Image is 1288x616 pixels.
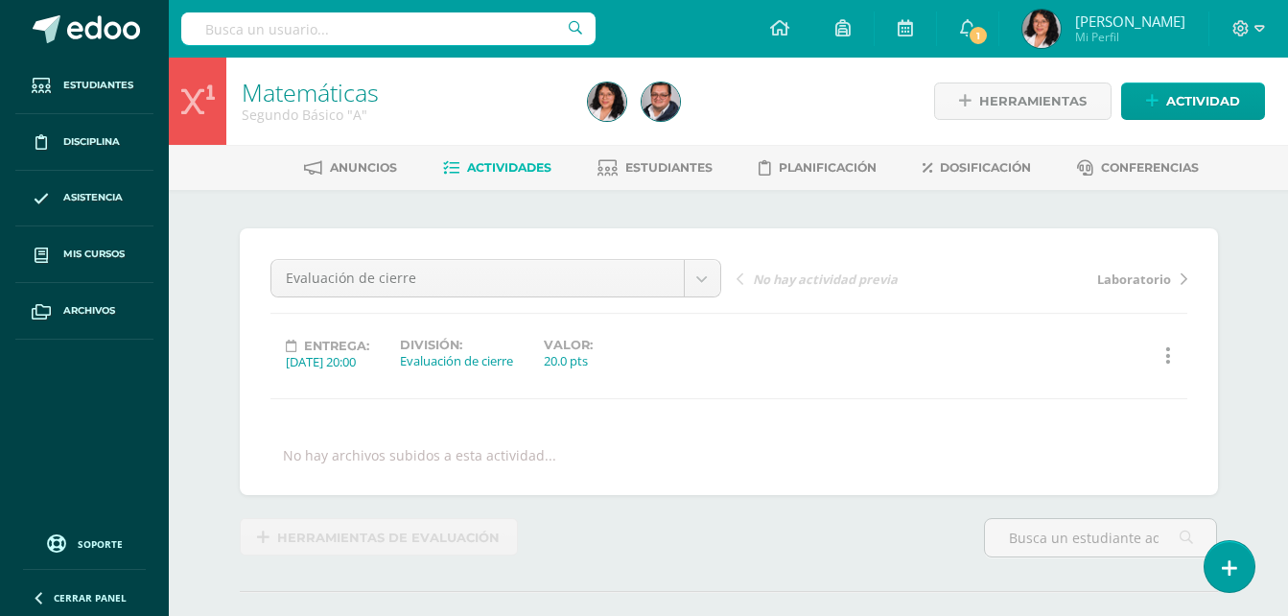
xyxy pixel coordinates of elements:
[242,79,565,106] h1: Matemáticas
[242,76,379,108] a: Matemáticas
[330,160,397,175] span: Anuncios
[286,260,669,296] span: Evaluación de cierre
[400,338,513,352] label: División:
[979,83,1087,119] span: Herramientas
[759,153,877,183] a: Planificación
[642,83,680,121] img: fe380b2d4991993556c9ea662cc53567.png
[15,58,153,114] a: Estudiantes
[286,353,369,370] div: [DATE] 20:00
[940,160,1031,175] span: Dosificación
[63,190,123,205] span: Asistencia
[934,83,1112,120] a: Herramientas
[597,153,713,183] a: Estudiantes
[271,260,720,296] a: Evaluación de cierre
[1075,12,1185,31] span: [PERSON_NAME]
[625,160,713,175] span: Estudiantes
[23,530,146,556] a: Soporte
[181,12,596,45] input: Busca un usuario...
[962,269,1187,288] a: Laboratorio
[242,106,565,124] div: Segundo Básico 'A'
[1121,83,1265,120] a: Actividad
[1022,10,1061,48] img: 6c4ed624df2ef078b3316a21fee1d7c6.png
[15,283,153,340] a: Archivos
[63,134,120,150] span: Disciplina
[968,25,989,46] span: 1
[544,338,593,352] label: Valor:
[63,78,133,93] span: Estudiantes
[1097,271,1171,288] span: Laboratorio
[443,153,551,183] a: Actividades
[544,352,593,369] div: 20.0 pts
[1077,153,1199,183] a: Conferencias
[467,160,551,175] span: Actividades
[304,339,369,353] span: Entrega:
[283,446,556,464] div: No hay archivos subidos a esta actividad...
[63,303,115,319] span: Archivos
[1075,29,1185,45] span: Mi Perfil
[753,271,898,288] span: No hay actividad previa
[15,171,153,227] a: Asistencia
[15,114,153,171] a: Disciplina
[63,247,125,262] span: Mis cursos
[277,520,500,556] span: Herramientas de evaluación
[54,591,127,604] span: Cerrar panel
[15,226,153,283] a: Mis cursos
[985,519,1216,557] input: Busca un estudiante aquí...
[779,160,877,175] span: Planificación
[923,153,1031,183] a: Dosificación
[304,153,397,183] a: Anuncios
[588,83,626,121] img: 6c4ed624df2ef078b3316a21fee1d7c6.png
[78,537,123,551] span: Soporte
[1166,83,1240,119] span: Actividad
[400,352,513,369] div: Evaluación de cierre
[1101,160,1199,175] span: Conferencias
